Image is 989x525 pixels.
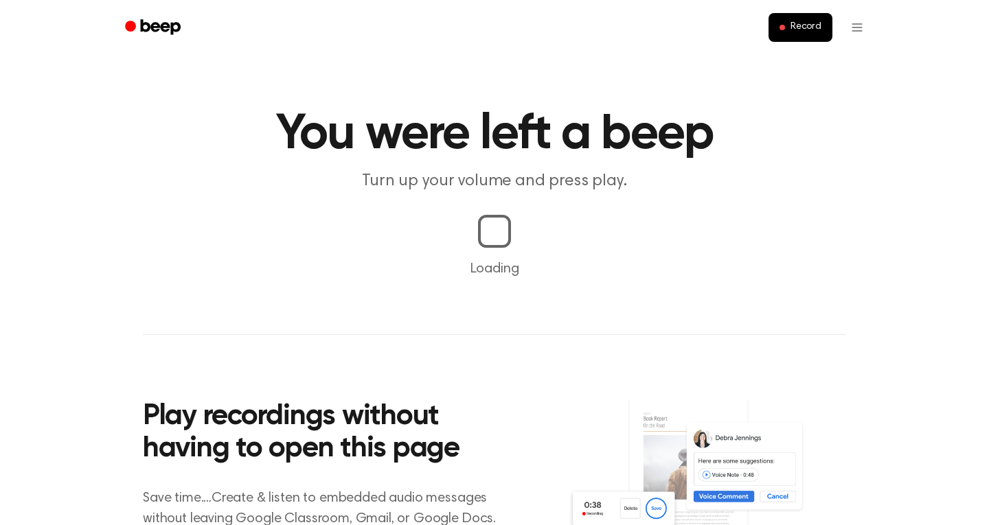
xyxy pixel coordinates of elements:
button: Record [769,13,832,42]
a: Beep [115,14,193,41]
p: Turn up your volume and press play. [231,170,758,193]
p: Loading [16,259,973,279]
h1: You were left a beep [143,110,846,159]
h2: Play recordings without having to open this page [143,401,513,466]
span: Record [791,21,821,34]
button: Open menu [841,11,874,44]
